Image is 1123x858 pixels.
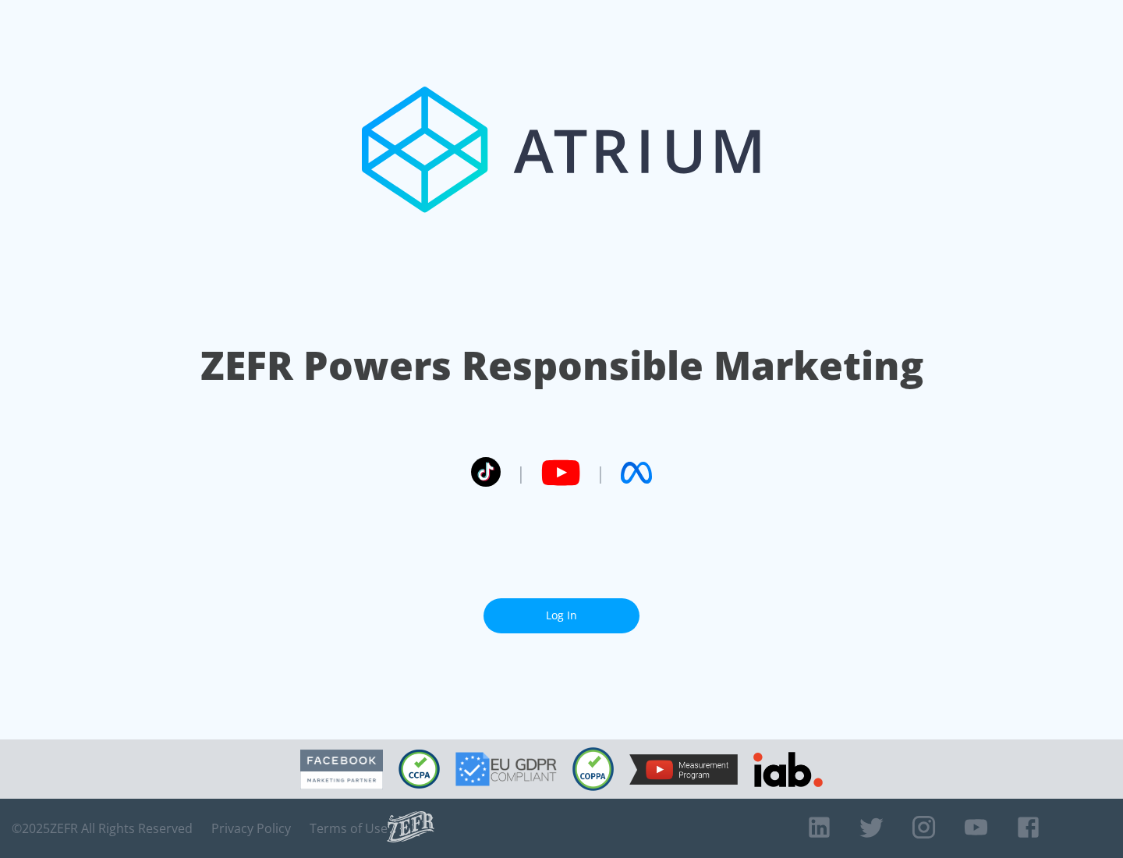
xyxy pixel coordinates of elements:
img: Facebook Marketing Partner [300,750,383,789]
img: COPPA Compliant [572,747,614,791]
span: © 2025 ZEFR All Rights Reserved [12,821,193,836]
a: Log In [484,598,639,633]
h1: ZEFR Powers Responsible Marketing [200,339,923,392]
img: GDPR Compliant [455,752,557,786]
img: YouTube Measurement Program [629,754,738,785]
span: | [596,461,605,484]
img: CCPA Compliant [399,750,440,789]
span: | [516,461,526,484]
a: Terms of Use [310,821,388,836]
img: IAB [753,752,823,787]
a: Privacy Policy [211,821,291,836]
